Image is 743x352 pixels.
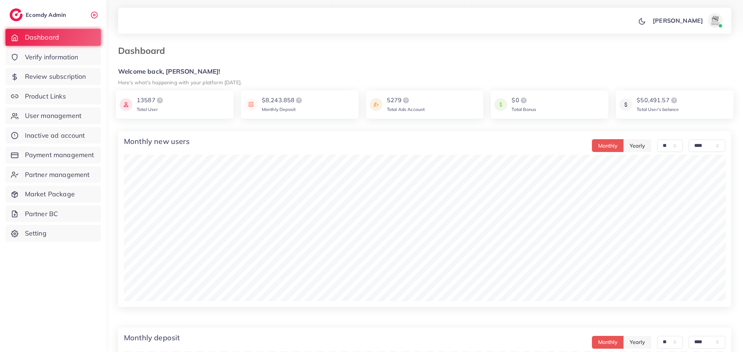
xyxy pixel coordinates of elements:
div: 5279 [387,96,425,105]
a: Setting [6,225,101,242]
span: Total User’s balance [637,107,679,112]
img: logo [402,96,410,105]
span: Dashboard [25,33,59,42]
h4: Monthly new users [124,137,190,146]
h4: Monthly deposit [124,333,180,342]
a: [PERSON_NAME]avatar [649,13,725,28]
p: [PERSON_NAME] [653,16,703,25]
a: User management [6,107,101,124]
a: Partner BC [6,205,101,222]
span: Partner BC [25,209,58,219]
img: icon payment [120,96,132,113]
span: Review subscription [25,72,86,81]
h5: Welcome back, [PERSON_NAME]! [118,68,731,75]
a: Dashboard [6,29,101,46]
span: Product Links [25,92,66,101]
img: avatar [708,13,722,28]
div: 13587 [137,96,164,105]
span: Verify information [25,52,78,62]
div: $50,491.57 [637,96,679,105]
span: Partner management [25,170,90,179]
a: Verify information [6,49,101,66]
span: User management [25,111,81,121]
img: icon payment [370,96,383,113]
button: Yearly [623,336,651,349]
span: Monthly Deposit [262,107,296,112]
button: Monthly [592,336,624,349]
img: logo [10,8,23,21]
img: logo [670,96,678,105]
span: Market Package [25,189,75,199]
a: logoEcomdy Admin [10,8,68,21]
span: Total Ads Account [387,107,425,112]
div: $0 [512,96,536,105]
a: Market Package [6,186,101,203]
button: Monthly [592,139,624,152]
a: Review subscription [6,68,101,85]
h2: Ecomdy Admin [26,11,68,18]
a: Product Links [6,88,101,105]
img: logo [294,96,303,105]
img: icon payment [494,96,507,113]
a: Partner management [6,166,101,183]
img: icon payment [619,96,632,113]
img: logo [155,96,164,105]
span: Inactive ad account [25,131,85,140]
h3: Dashboard [118,45,171,56]
img: logo [519,96,528,105]
a: Payment management [6,147,101,163]
span: Total Bonus [512,107,536,112]
div: $8,243.858 [262,96,304,105]
span: Setting [25,229,47,238]
span: Total User [137,107,158,112]
button: Yearly [623,139,651,152]
span: Payment management [25,150,94,160]
small: Here's what's happening with your platform [DATE]. [118,79,242,85]
img: icon payment [245,96,257,113]
a: Inactive ad account [6,127,101,144]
